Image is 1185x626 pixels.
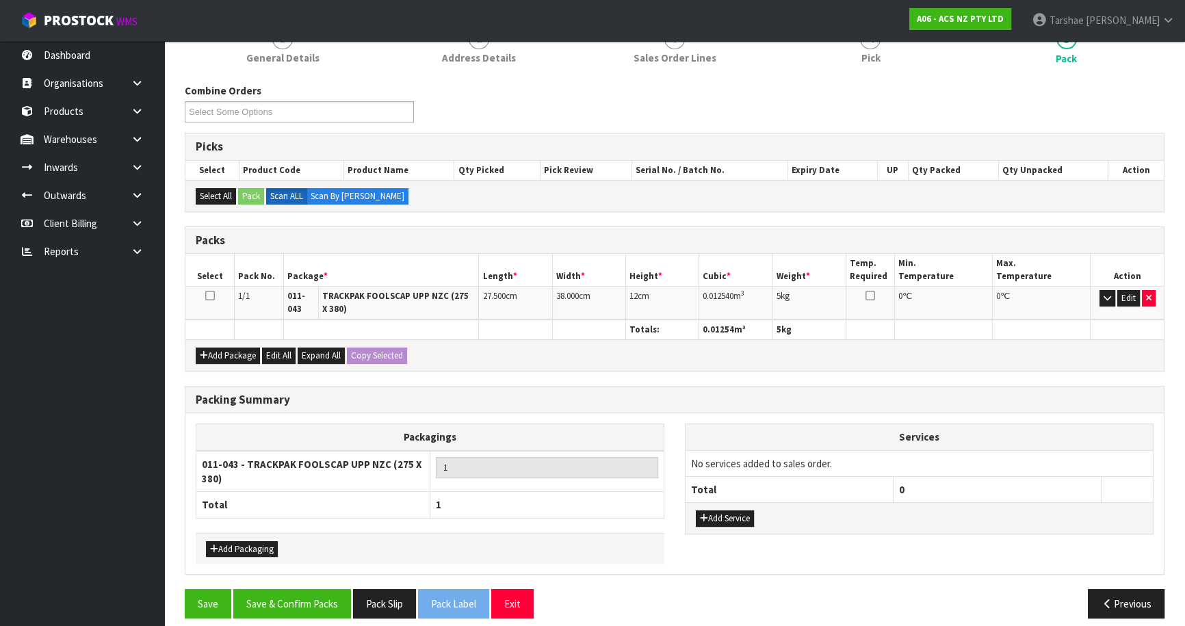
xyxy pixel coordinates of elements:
th: Select [185,254,235,286]
label: Scan By [PERSON_NAME] [307,188,408,205]
span: ProStock [44,12,114,29]
span: [PERSON_NAME] [1086,14,1160,27]
th: Qty Unpacked [999,161,1108,180]
th: m³ [699,319,772,339]
th: Max. Temperature [993,254,1091,286]
span: 5 [776,324,781,335]
span: Expand All [302,350,341,361]
th: Temp. Required [846,254,895,286]
span: Pick [861,51,880,65]
span: Pack [1056,51,1077,66]
button: Copy Selected [347,348,407,364]
span: Address Details [442,51,516,65]
label: Scan ALL [266,188,307,205]
span: 0.01254 [703,324,734,335]
th: Package [283,254,479,286]
th: Pack No. [235,254,284,286]
span: 1 [436,498,441,511]
th: Product Code [239,161,343,180]
button: Save & Confirm Packs [233,589,351,618]
button: Pack Slip [353,589,416,618]
th: Expiry Date [787,161,877,180]
td: No services added to sales order. [686,450,1153,476]
button: Edit [1117,290,1140,307]
span: 0.012540 [703,290,733,302]
h3: Packing Summary [196,393,1154,406]
th: kg [772,319,846,339]
strong: A06 - ACS NZ PTY LTD [917,13,1004,25]
sup: 3 [741,289,744,298]
h3: Picks [196,140,1154,153]
button: Select All [196,188,236,205]
strong: TRACKPAK FOOLSCAP UPP NZC (275 X 380) [322,290,469,314]
button: Pack Label [418,589,489,618]
span: Sales Order Lines [634,51,716,65]
th: Min. Temperature [895,254,993,286]
button: Save [185,589,231,618]
td: ℃ [895,287,993,319]
span: 0 [898,290,902,302]
button: Add Package [196,348,260,364]
th: Qty Picked [454,161,541,180]
th: UP [877,161,908,180]
button: Pack [238,188,264,205]
span: General Details [246,51,320,65]
th: Cubic [699,254,772,286]
span: 27.500 [482,290,505,302]
th: Totals: [625,319,699,339]
td: m [699,287,772,319]
th: Height [625,254,699,286]
label: Combine Orders [185,83,261,98]
td: cm [479,287,552,319]
h3: Packs [196,234,1154,247]
button: Add Service [696,510,754,527]
td: kg [772,287,846,319]
a: A06 - ACS NZ PTY LTD [909,8,1011,30]
small: WMS [116,15,138,28]
span: Tarshae [1050,14,1084,27]
th: Qty Packed [908,161,998,180]
button: Expand All [298,348,345,364]
strong: 011-043 - TRACKPAK FOOLSCAP UPP NZC (275 X 380) [202,458,422,485]
img: cube-alt.png [21,12,38,29]
th: Weight [772,254,846,286]
th: Action [1091,254,1164,286]
span: 0 [899,483,904,496]
span: 38.000 [556,290,579,302]
button: Exit [491,589,534,618]
button: Edit All [262,348,296,364]
th: Services [686,424,1153,450]
th: Action [1108,161,1164,180]
td: cm [625,287,699,319]
th: Packagings [196,424,664,451]
th: Length [479,254,552,286]
th: Product Name [344,161,454,180]
span: 12 [629,290,638,302]
span: 1/1 [238,290,250,302]
th: Select [185,161,239,180]
th: Pick Review [541,161,632,180]
td: cm [552,287,625,319]
th: Serial No. / Batch No. [632,161,788,180]
strong: 011-043 [287,290,305,314]
th: Total [686,477,894,503]
span: 5 [776,290,780,302]
button: Previous [1088,589,1164,618]
span: 0 [996,290,1000,302]
button: Add Packaging [206,541,278,558]
td: ℃ [993,287,1091,319]
th: Width [552,254,625,286]
th: Total [196,492,430,518]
